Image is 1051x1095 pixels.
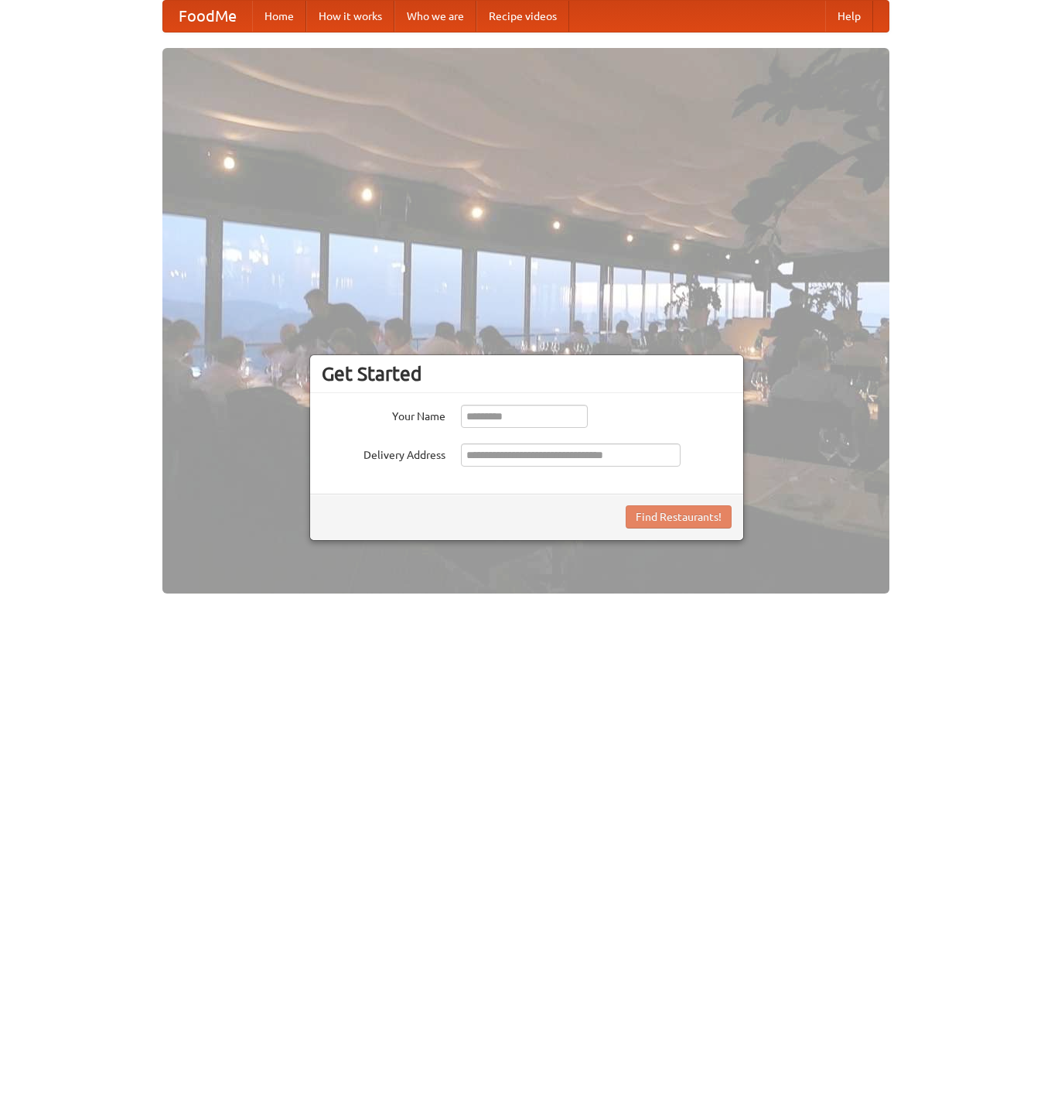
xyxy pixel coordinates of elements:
[476,1,569,32] a: Recipe videos
[322,362,732,385] h3: Get Started
[322,405,445,424] label: Your Name
[163,1,252,32] a: FoodMe
[252,1,306,32] a: Home
[825,1,873,32] a: Help
[306,1,394,32] a: How it works
[322,443,445,463] label: Delivery Address
[394,1,476,32] a: Who we are
[626,505,732,529] button: Find Restaurants!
